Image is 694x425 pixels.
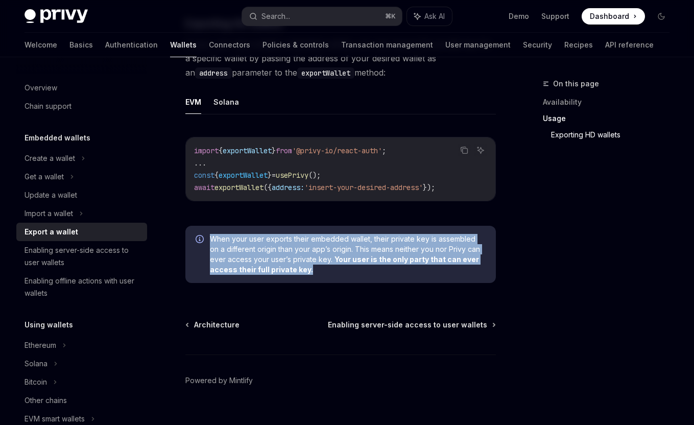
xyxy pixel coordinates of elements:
span: If your user has multiple embedded wallets, you can export the private key for a specific wallet ... [185,37,496,80]
span: 'insert-your-desired-address' [304,183,423,192]
span: (); [308,171,321,180]
div: Other chains [25,394,67,407]
a: Connectors [209,33,250,57]
a: Demo [509,11,529,21]
span: ... [194,158,206,168]
a: Usage [543,110,678,127]
a: Powered by Mintlify [185,375,253,386]
span: ; [382,146,386,155]
button: Search...⌘K [242,7,401,26]
div: Ethereum [25,339,56,351]
button: Copy the contents from the code block [458,144,471,157]
span: '@privy-io/react-auth' [292,146,382,155]
span: import [194,146,219,155]
a: API reference [605,33,654,57]
div: Solana [25,358,47,370]
svg: Info [196,235,206,245]
span: Ask AI [424,11,445,21]
a: Dashboard [582,8,645,25]
b: Your user is the only party that can ever access their full private key. [210,255,479,274]
a: Support [541,11,569,21]
span: from [276,146,292,155]
span: exportWallet [219,171,268,180]
span: const [194,171,214,180]
div: Import a wallet [25,207,73,220]
a: Other chains [16,391,147,410]
span: { [214,171,219,180]
span: { [219,146,223,155]
a: Update a wallet [16,186,147,204]
button: EVM [185,90,201,114]
a: Chain support [16,97,147,115]
span: ⌘ K [385,12,396,20]
span: Dashboard [590,11,629,21]
a: Transaction management [341,33,433,57]
span: } [268,171,272,180]
button: Ask AI [407,7,452,26]
img: dark logo [25,9,88,23]
a: Recipes [564,33,593,57]
a: Architecture [186,320,240,330]
div: Update a wallet [25,189,77,201]
a: Policies & controls [262,33,329,57]
span: When your user exports their embedded wallet, their private key is assembled on a different origi... [210,234,486,275]
a: Export a wallet [16,223,147,241]
a: Availability [543,94,678,110]
div: Get a wallet [25,171,64,183]
div: Search... [261,10,290,22]
span: usePrivy [276,171,308,180]
span: } [272,146,276,155]
a: Welcome [25,33,57,57]
div: Enabling server-side access to user wallets [25,244,141,269]
a: Basics [69,33,93,57]
a: Wallets [170,33,197,57]
code: exportWallet [297,67,354,79]
a: Enabling server-side access to user wallets [328,320,495,330]
span: address: [272,183,304,192]
button: Toggle dark mode [653,8,669,25]
span: Enabling server-side access to user wallets [328,320,487,330]
a: User management [445,33,511,57]
div: Create a wallet [25,152,75,164]
span: On this page [553,78,599,90]
h5: Using wallets [25,319,73,331]
a: Enabling server-side access to user wallets [16,241,147,272]
a: Enabling offline actions with user wallets [16,272,147,302]
code: address [195,67,232,79]
div: Bitcoin [25,376,47,388]
div: EVM smart wallets [25,413,85,425]
span: exportWallet [214,183,264,192]
span: await [194,183,214,192]
a: Authentication [105,33,158,57]
span: = [272,171,276,180]
span: ({ [264,183,272,192]
h5: Embedded wallets [25,132,90,144]
span: exportWallet [223,146,272,155]
div: Overview [25,82,57,94]
span: }); [423,183,435,192]
button: Solana [213,90,239,114]
span: Architecture [194,320,240,330]
button: Ask AI [474,144,487,157]
a: Security [523,33,552,57]
div: Enabling offline actions with user wallets [25,275,141,299]
a: Exporting HD wallets [551,127,678,143]
div: Export a wallet [25,226,78,238]
a: Overview [16,79,147,97]
div: Chain support [25,100,71,112]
